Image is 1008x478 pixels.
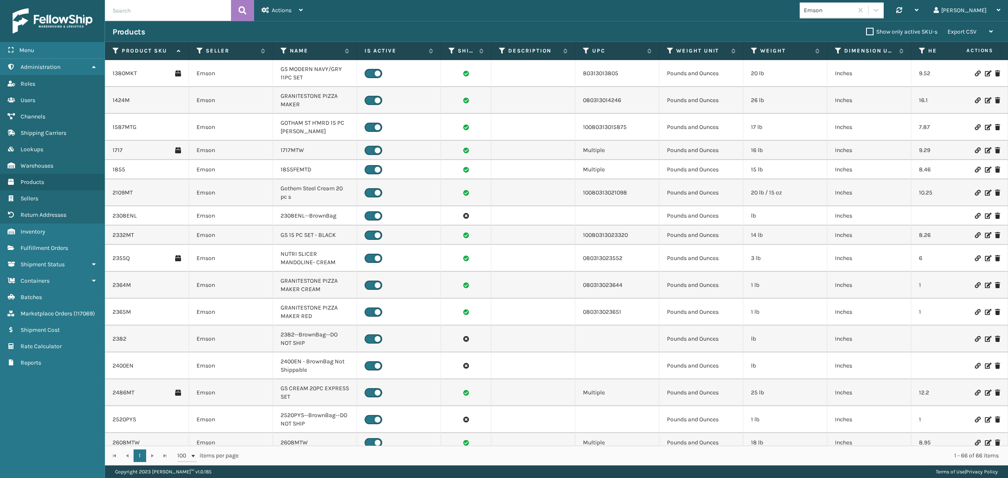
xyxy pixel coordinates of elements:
[659,160,743,179] td: Pounds and Ounces
[743,272,827,299] td: 1 lb
[911,87,995,114] td: 16.1
[827,326,911,352] td: Inches
[113,165,125,174] a: 1855
[113,146,123,155] a: 1717
[911,406,995,433] td: 1
[995,213,1000,219] i: Delete
[975,190,980,196] i: Link Product
[113,389,134,397] a: 2486MT
[575,245,659,272] td: 080313023552
[113,231,134,239] a: 2332MT
[659,379,743,406] td: Pounds and Ounces
[995,363,1000,369] i: Delete
[743,226,827,245] td: 14 lb
[911,179,995,206] td: 10.25
[827,433,911,452] td: Inches
[21,211,66,218] span: Return Addresses
[73,310,95,317] span: ( 117069 )
[273,87,357,114] td: GRANITESTONE PIZZA MAKER
[659,60,743,87] td: Pounds and Ounces
[985,282,990,288] i: Edit
[995,390,1000,396] i: Delete
[985,390,990,396] i: Edit
[827,379,911,406] td: Inches
[575,60,659,87] td: 80313013805
[273,179,357,206] td: Gothem Steel Cream 20 pc s
[827,87,911,114] td: Inches
[936,465,998,478] div: |
[827,406,911,433] td: Inches
[995,124,1000,130] i: Delete
[995,440,1000,446] i: Delete
[189,272,273,299] td: Emson
[743,179,827,206] td: 20 lb / 15 oz
[975,390,980,396] i: Link Product
[273,245,357,272] td: NUTRI SLICER MANDOLINE- CREAM
[189,379,273,406] td: Emson
[189,160,273,179] td: Emson
[273,352,357,379] td: 2400EN - BrownBag Not Shippable
[743,160,827,179] td: 15 lb
[189,352,273,379] td: Emson
[936,469,965,475] a: Terms of Use
[827,272,911,299] td: Inches
[575,272,659,299] td: 080313023644
[948,28,976,35] span: Export CSV
[273,406,357,433] td: 2520PYS--BrownBag--DO NOT SHIP
[995,255,1000,261] i: Delete
[115,465,212,478] p: Copyright 2023 [PERSON_NAME]™ v 1.0.185
[177,452,190,460] span: 100
[659,87,743,114] td: Pounds and Ounces
[273,60,357,87] td: GS MODERN NAVY/GRY 11PC SET
[827,60,911,87] td: Inches
[975,363,980,369] i: Link Product
[189,87,273,114] td: Emson
[911,433,995,452] td: 8.95
[911,141,995,160] td: 9.29
[273,433,357,452] td: 2608MTW
[113,415,136,424] a: 2520PYS
[659,141,743,160] td: Pounds and Ounces
[659,114,743,141] td: Pounds and Ounces
[985,336,990,342] i: Edit
[189,141,273,160] td: Emson
[21,179,44,186] span: Products
[985,255,990,261] i: Edit
[975,282,980,288] i: Link Product
[911,114,995,141] td: 7.87
[743,60,827,87] td: 20 lb
[995,232,1000,238] i: Delete
[827,141,911,160] td: Inches
[975,232,980,238] i: Link Product
[189,299,273,326] td: Emson
[985,213,990,219] i: Edit
[189,226,273,245] td: Emson
[189,433,273,452] td: Emson
[113,439,140,447] a: 2608MTW
[985,97,990,103] i: Edit
[985,190,990,196] i: Edit
[592,47,643,55] label: UPC
[743,114,827,141] td: 17 lb
[113,308,131,316] a: 2365M
[995,97,1000,103] i: Delete
[206,47,257,55] label: Seller
[985,167,990,173] i: Edit
[827,114,911,141] td: Inches
[273,379,357,406] td: GS CREAM 20PC EXPRESS SET
[911,160,995,179] td: 8.46
[113,27,145,37] h3: Products
[995,336,1000,342] i: Delete
[458,47,475,55] label: Shippable
[975,417,980,423] i: Link Product
[844,47,895,55] label: Dimension Unit
[975,336,980,342] i: Link Product
[19,47,34,54] span: Menu
[985,363,990,369] i: Edit
[290,47,341,55] label: Name
[575,299,659,326] td: 080313023651
[21,359,41,366] span: Reports
[995,147,1000,153] i: Delete
[743,141,827,160] td: 16 lb
[911,379,995,406] td: 12.2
